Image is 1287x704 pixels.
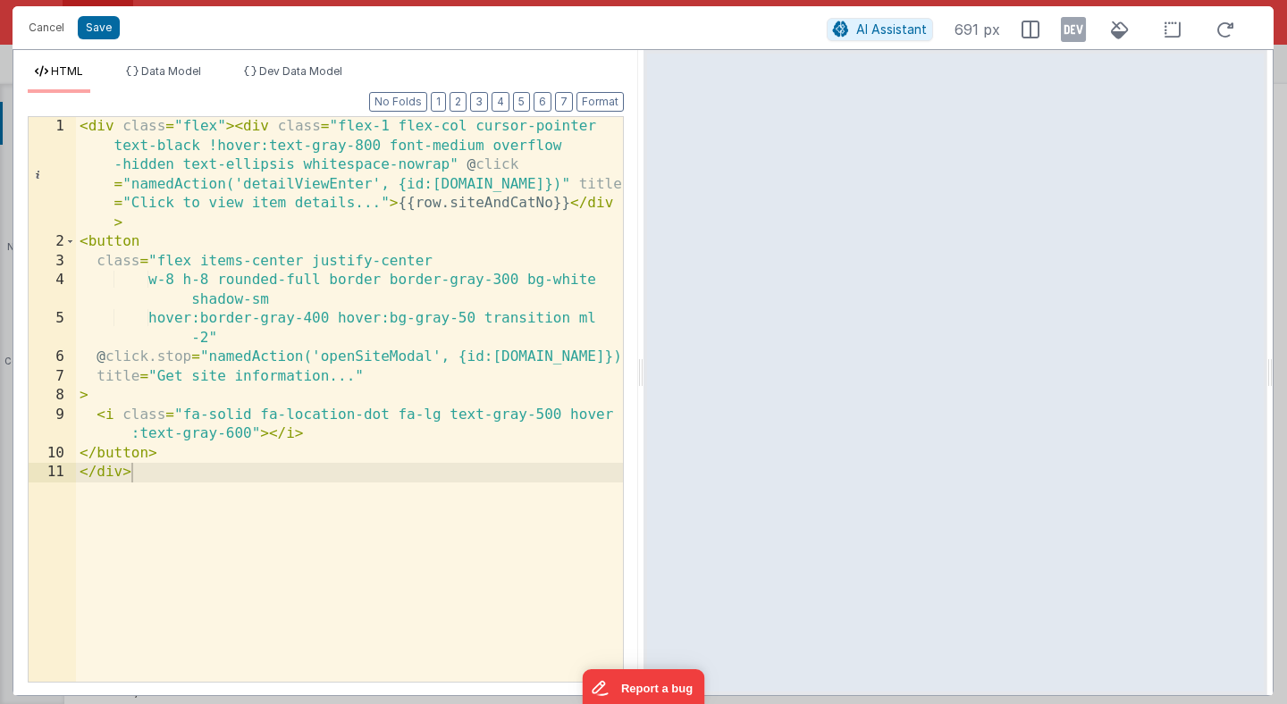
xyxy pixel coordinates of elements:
[29,232,76,252] div: 2
[827,18,933,41] button: AI Assistant
[51,64,83,78] span: HTML
[20,15,73,40] button: Cancel
[492,92,509,112] button: 4
[555,92,573,112] button: 7
[369,92,427,112] button: No Folds
[470,92,488,112] button: 3
[856,21,927,37] span: AI Assistant
[29,309,76,348] div: 5
[29,252,76,272] div: 3
[141,64,201,78] span: Data Model
[29,271,76,309] div: 4
[29,406,76,444] div: 9
[29,444,76,464] div: 10
[431,92,446,112] button: 1
[29,117,76,232] div: 1
[29,367,76,387] div: 7
[576,92,624,112] button: Format
[29,463,76,482] div: 11
[29,386,76,406] div: 8
[955,19,1000,40] span: 691 px
[513,92,530,112] button: 5
[259,64,342,78] span: Dev Data Model
[29,348,76,367] div: 6
[450,92,467,112] button: 2
[78,16,120,39] button: Save
[534,92,551,112] button: 6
